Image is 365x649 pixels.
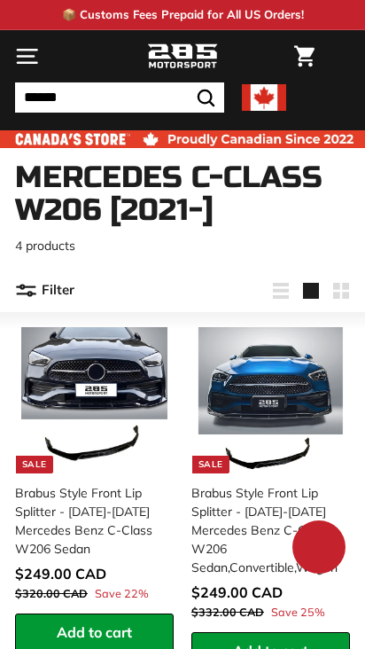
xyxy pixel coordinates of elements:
span: Save 22% [95,585,149,602]
span: Add to cart [57,623,132,641]
inbox-online-store-chat: Shopify online store chat [287,520,351,578]
a: Cart [285,31,323,82]
div: Brabus Style Front Lip Splitter - [DATE]-[DATE] Mercedes Benz C-Class W206 Sedan,Convertible,Wagon [191,484,339,577]
span: $332.00 CAD [191,605,264,619]
a: Sale Brabus Style Front Lip Splitter - [DATE]-[DATE] Mercedes Benz C-Class W206 Sedan,Convertible... [191,321,350,632]
div: Sale [16,456,53,473]
div: Sale [192,456,229,473]
span: $320.00 CAD [15,586,88,600]
span: Save 25% [271,604,325,621]
span: $249.00 CAD [15,565,106,583]
div: Brabus Style Front Lip Splitter - [DATE]-[DATE] Mercedes Benz C-Class W206 Sedan [15,484,163,559]
input: Search [15,82,224,113]
p: 📦 Customs Fees Prepaid for All US Orders! [62,6,304,24]
a: Sale Brabus Style Front Lip Splitter - [DATE]-[DATE] Mercedes Benz C-Class W206 Sedan Save 22% [15,321,174,614]
p: 4 products [15,237,350,255]
h1: Mercedes C-Class W206 [2021-] [15,161,350,228]
img: Logo_285_Motorsport_areodynamics_components [147,42,218,72]
button: Filter [15,270,74,312]
span: $249.00 CAD [191,583,283,601]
